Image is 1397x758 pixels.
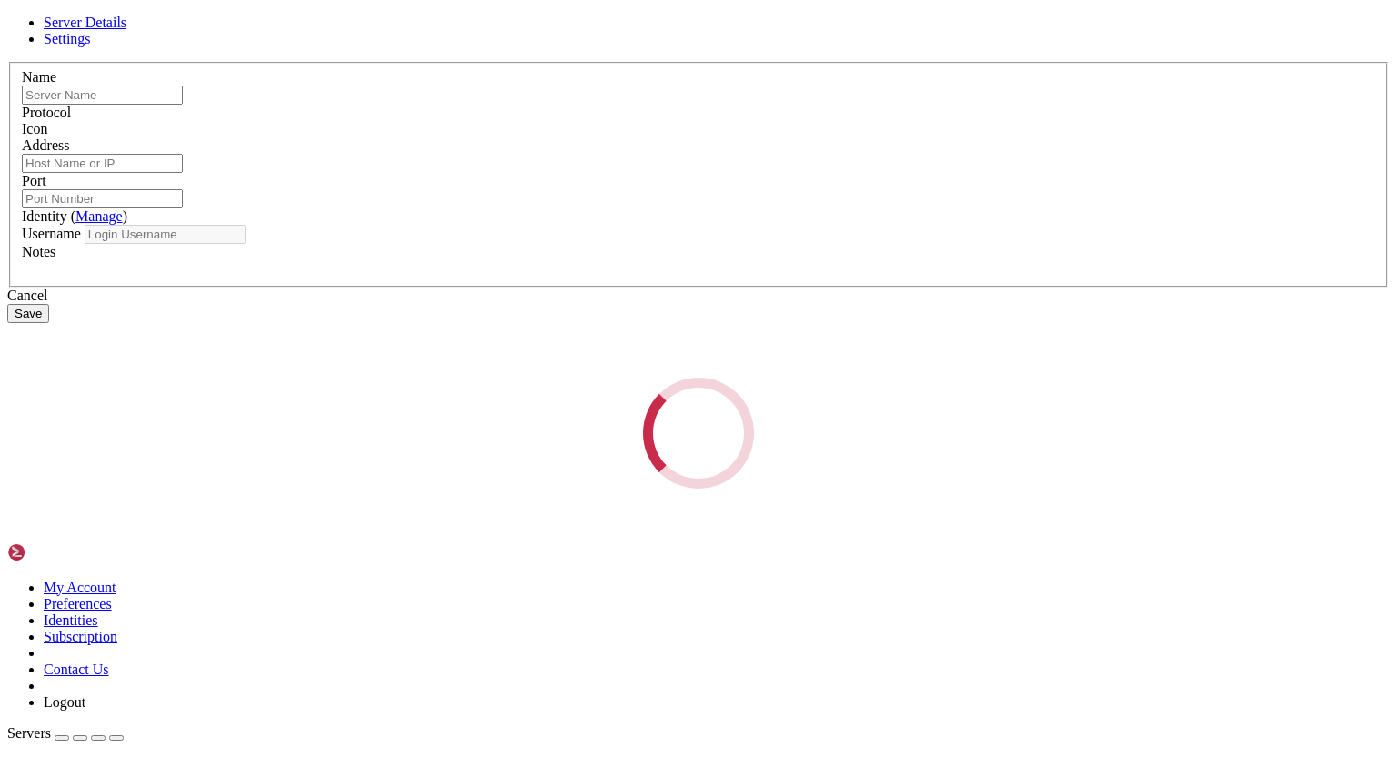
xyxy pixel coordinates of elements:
span: 配 [90,425,106,440]
span: 务 [122,224,137,239]
span: 商 [290,224,306,239]
span: 围 [581,239,597,255]
span: 存 [75,147,91,162]
span: 端 [262,255,277,270]
span: 为 [45,116,61,131]
button: Save [7,304,49,323]
span: 化 [203,162,218,177]
span: 主 [75,38,91,54]
span: 置 [37,425,53,440]
span: （ [306,224,321,239]
x-row: (INPUT: DROP, FORWARD: DROP) [7,7,1160,23]
span: 启 [99,332,115,348]
span: 如 [54,332,69,348]
span: 即 [222,332,237,348]
span: 机 [83,23,98,38]
span: 保 [22,162,37,177]
span: 新 [84,301,99,317]
span: 网 [221,85,236,100]
span: ✅ [29,54,45,69]
span: 端 [136,38,152,54]
span: 示 [23,332,38,348]
span: 规 [106,69,122,85]
span: ✅ [7,7,23,23]
span: 所 [83,85,98,100]
x-row: ========================================= [7,379,1160,394]
span: 完 [229,147,245,162]
span: 久 [187,162,203,177]
span: 持 [172,162,187,177]
span: ： [91,224,106,239]
span: 许 [83,54,98,69]
span: 例 [119,255,135,270]
span: 或 [554,224,569,239]
span: 用 [253,332,268,348]
span: 置 [68,85,84,100]
span: 上 [505,239,520,255]
span: 在 [30,116,45,131]
span: 宿 [53,23,68,38]
a: Servers [7,725,124,741]
span: 机 [61,69,76,85]
span: 已 [112,177,127,193]
span: 云 [447,224,462,239]
a: Subscription [44,629,117,644]
span: 开 [182,239,197,255]
span: 更 [68,301,84,317]
span: 略 [75,7,91,23]
span: 络 [283,332,298,348]
label: Address [22,137,69,153]
span: 如 [379,239,395,255]
span: 里 [432,224,447,239]
a: Server Details [44,15,126,30]
span: 检 [153,224,168,239]
span: 宿 [30,69,45,85]
span: 为 [45,100,61,116]
span: 其 [156,162,172,177]
span: 成 [245,147,260,162]
span: 网 [267,332,283,348]
span: 访 [75,69,91,85]
span: 网 [7,301,23,317]
span: 安 [508,224,524,239]
span: 允 [67,54,83,69]
span: 以 [216,255,231,270]
span: 规 [252,85,267,100]
x-row: - VM100 (IP: [TECHNICAL_ID]) ... [7,100,1160,116]
span: 的 [153,147,168,162]
span: 如 [321,224,337,239]
span: 端 [119,54,135,69]
span: 的 [519,239,535,255]
span: 置 [45,38,60,54]
span: ✅ [7,147,23,162]
span: 置 [37,394,53,409]
span: 要 [68,394,84,409]
span: 置 [125,208,140,224]
x-row: 5. ... [7,85,1160,100]
span: 规 [38,301,54,317]
span: 墙 [600,224,616,239]
span: 全 [524,224,539,239]
span: 置 [122,7,137,23]
span: 完 [140,208,156,224]
span: 已 [91,7,106,23]
span: 配 [250,100,266,116]
span: 规 [111,162,126,177]
span: 及 [45,255,60,270]
span: 规 [81,177,96,193]
span: 必 [137,224,153,239]
span: 端 [535,239,550,255]
span: 置 [214,147,229,162]
span: 成 [183,69,198,85]
span: 端 [326,239,341,255]
span: 查 [167,224,183,239]
span: 则 [54,301,69,317]
span: 。 [157,177,173,193]
span: 则 [296,100,311,116]
span: 为 [45,131,61,147]
span: 配 [22,425,37,440]
a: Settings [44,31,91,46]
x-row: 6. iptables ... [7,162,1160,177]
span: 的 [289,239,305,255]
span: 口 [135,54,150,69]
